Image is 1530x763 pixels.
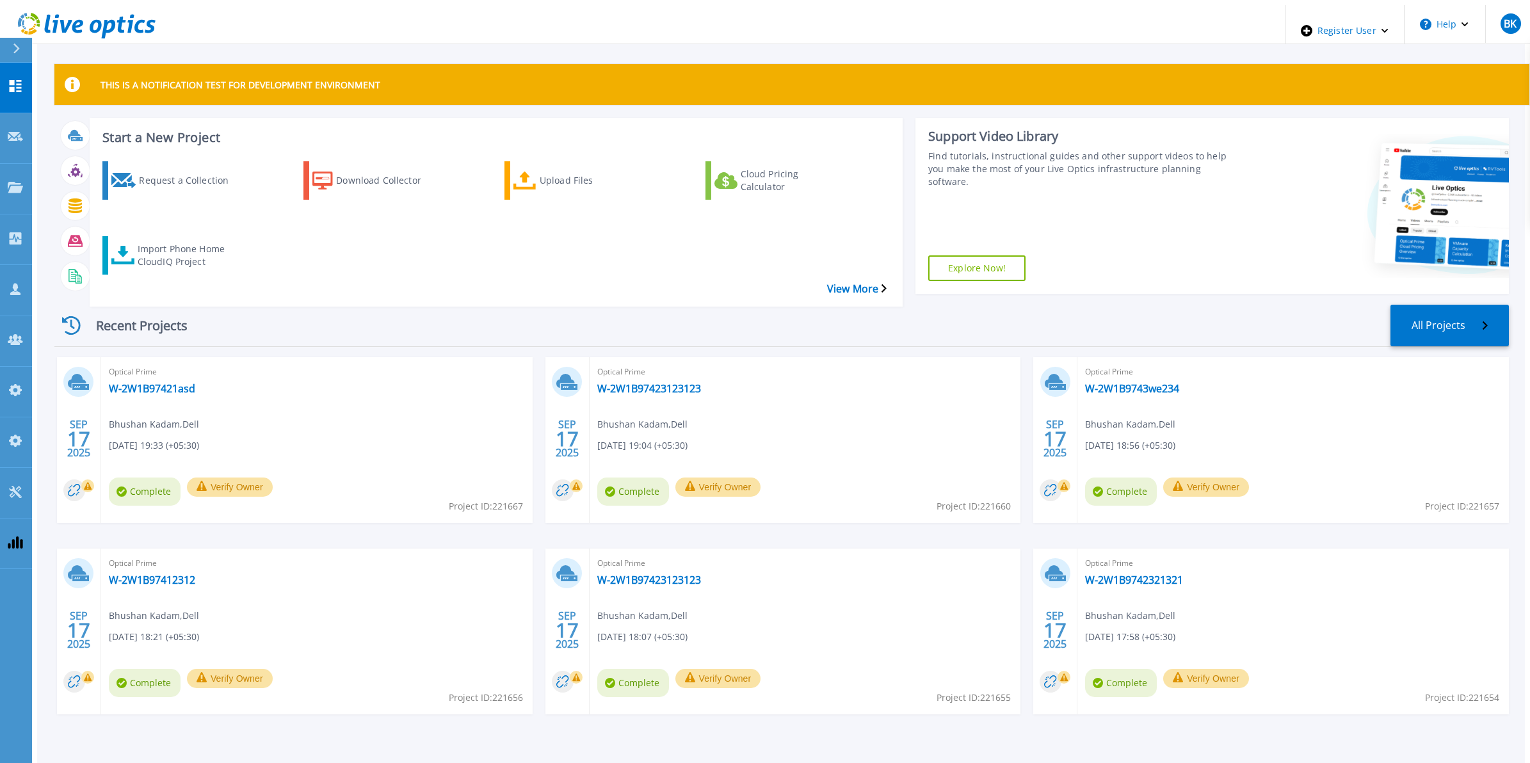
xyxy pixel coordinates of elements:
div: SEP 2025 [67,607,91,654]
span: 17 [67,433,90,444]
span: Project ID: 221660 [937,499,1011,513]
a: W-2W1B97423123123 [597,574,701,586]
button: Verify Owner [1163,669,1249,688]
span: [DATE] 19:33 (+05:30) [109,438,199,453]
div: SEP 2025 [67,415,91,462]
div: Import Phone Home CloudIQ Project [138,239,240,271]
span: Complete [109,478,181,506]
a: Request a Collection [102,161,257,200]
div: Recent Projects [54,310,208,341]
span: [DATE] 18:56 (+05:30) [1085,438,1175,453]
span: Bhushan Kadam , Dell [597,609,688,623]
a: All Projects [1390,305,1509,346]
a: Cloud Pricing Calculator [705,161,860,200]
span: BK [1504,19,1517,29]
div: Find tutorials, instructional guides and other support videos to help you make the most of your L... [928,150,1234,188]
div: Request a Collection [139,165,241,197]
a: Explore Now! [928,255,1026,281]
button: Verify Owner [187,478,273,497]
span: Optical Prime [597,365,1013,379]
div: Download Collector [336,165,439,197]
span: Optical Prime [597,556,1013,570]
a: W-2W1B9743we234 [1085,382,1179,395]
a: Download Collector [303,161,458,200]
a: W-2W1B97412312 [109,574,195,586]
span: Project ID: 221657 [1425,499,1499,513]
span: 17 [556,625,579,636]
span: [DATE] 17:58 (+05:30) [1085,630,1175,644]
span: [DATE] 18:21 (+05:30) [109,630,199,644]
span: Complete [597,669,669,697]
span: Optical Prime [1085,365,1501,379]
a: W-2W1B9742321321 [1085,574,1183,586]
span: Bhushan Kadam , Dell [597,417,688,431]
span: Complete [1085,478,1157,506]
button: Verify Owner [1163,478,1249,497]
span: [DATE] 18:07 (+05:30) [597,630,688,644]
div: Cloud Pricing Calculator [741,165,843,197]
div: SEP 2025 [1043,415,1067,462]
span: Project ID: 221655 [937,691,1011,705]
div: Support Video Library [928,128,1234,145]
span: Optical Prime [109,365,525,379]
span: Project ID: 221656 [449,691,523,705]
span: Bhushan Kadam , Dell [1085,609,1175,623]
span: Bhushan Kadam , Dell [1085,417,1175,431]
span: Optical Prime [1085,556,1501,570]
button: Verify Owner [187,669,273,688]
div: SEP 2025 [555,415,579,462]
div: Register User [1285,5,1404,56]
span: Complete [1085,669,1157,697]
div: SEP 2025 [555,607,579,654]
span: Complete [597,478,669,506]
div: SEP 2025 [1043,607,1067,654]
span: Complete [109,669,181,697]
button: Verify Owner [675,478,761,497]
span: 17 [556,433,579,444]
span: Bhushan Kadam , Dell [109,417,199,431]
div: Upload Files [540,165,642,197]
span: [DATE] 19:04 (+05:30) [597,438,688,453]
h3: Start a New Project [102,131,886,145]
span: Project ID: 221654 [1425,691,1499,705]
button: Verify Owner [675,669,761,688]
button: Help [1405,5,1485,44]
span: 17 [67,625,90,636]
span: Bhushan Kadam , Dell [109,609,199,623]
a: Upload Files [504,161,659,200]
span: 17 [1043,625,1067,636]
span: Optical Prime [109,556,525,570]
a: W-2W1B97421asd [109,382,195,395]
a: W-2W1B97423123123 [597,382,701,395]
span: Project ID: 221667 [449,499,523,513]
p: THIS IS A NOTIFICATION TEST FOR DEVELOPMENT ENVIRONMENT [101,79,380,91]
span: 17 [1043,433,1067,444]
a: View More [827,283,887,295]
